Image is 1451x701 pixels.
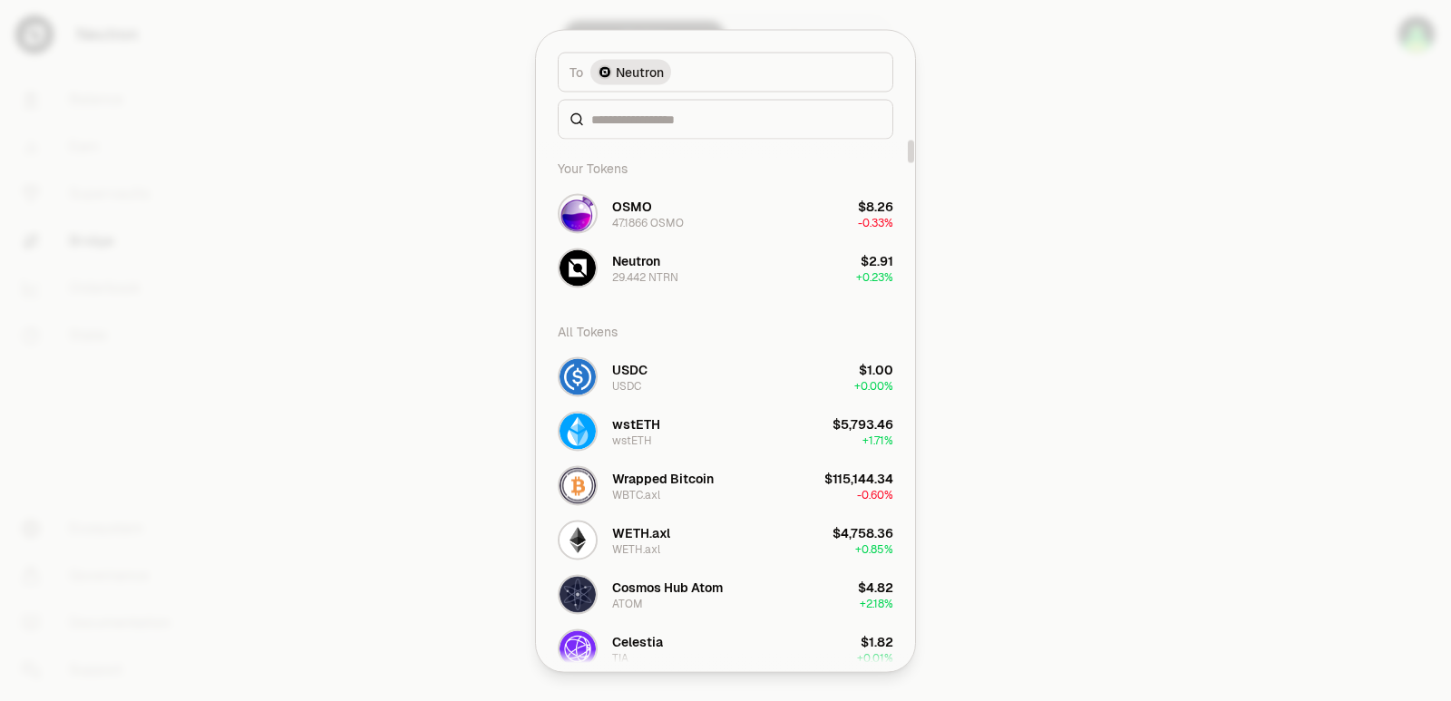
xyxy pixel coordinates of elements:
div: $1.82 [861,632,893,650]
div: WETH.axl [612,523,670,541]
span: + 2.18% [860,596,893,610]
div: OSMO [612,197,652,215]
div: $4,758.36 [833,523,893,541]
span: + 0.85% [855,541,893,556]
div: WETH.axl [612,541,660,556]
div: All Tokens [547,313,904,349]
div: USDC [612,378,641,393]
img: USDC Logo [560,358,596,394]
img: WETH.axl Logo [560,521,596,558]
div: ATOM [612,596,643,610]
span: -0.60% [857,487,893,501]
img: OSMO Logo [560,195,596,231]
button: WETH.axl LogoWETH.axlWETH.axl$4,758.36+0.85% [547,512,904,567]
button: TIA LogoCelestiaTIA$1.82+0.01% [547,621,904,676]
span: + 0.23% [856,269,893,284]
img: ATOM Logo [560,576,596,612]
div: Celestia [612,632,663,650]
span: Neutron [616,63,664,81]
img: NTRN Logo [560,249,596,286]
div: Wrapped Bitcoin [612,469,714,487]
div: WBTC.axl [612,487,660,501]
span: -0.33% [858,215,893,229]
div: TIA [612,650,628,665]
span: + 1.71% [862,433,893,447]
button: USDC LogoUSDCUSDC$1.00+0.00% [547,349,904,404]
div: $1.00 [859,360,893,378]
div: USDC [612,360,648,378]
div: wstETH [612,433,652,447]
div: Neutron [612,251,660,269]
div: Cosmos Hub Atom [612,578,723,596]
span: + 0.00% [854,378,893,393]
span: To [570,63,583,81]
button: ATOM LogoCosmos Hub AtomATOM$4.82+2.18% [547,567,904,621]
span: + 0.01% [857,650,893,665]
div: $115,144.34 [824,469,893,487]
img: Neutron Logo [598,64,612,79]
button: ToNeutron LogoNeutron [558,52,893,92]
div: $4.82 [858,578,893,596]
img: TIA Logo [560,630,596,667]
div: $5,793.46 [833,414,893,433]
div: 47.1866 OSMO [612,215,684,229]
button: WBTC.axl LogoWrapped BitcoinWBTC.axl$115,144.34-0.60% [547,458,904,512]
img: WBTC.axl Logo [560,467,596,503]
button: NTRN LogoNeutron29.442 NTRN$2.91+0.23% [547,240,904,295]
div: wstETH [612,414,660,433]
button: OSMO LogoOSMO47.1866 OSMO$8.26-0.33% [547,186,904,240]
div: $2.91 [861,251,893,269]
button: wstETH LogowstETHwstETH$5,793.46+1.71% [547,404,904,458]
img: wstETH Logo [560,413,596,449]
div: $8.26 [858,197,893,215]
div: Your Tokens [547,150,904,186]
div: 29.442 NTRN [612,269,678,284]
